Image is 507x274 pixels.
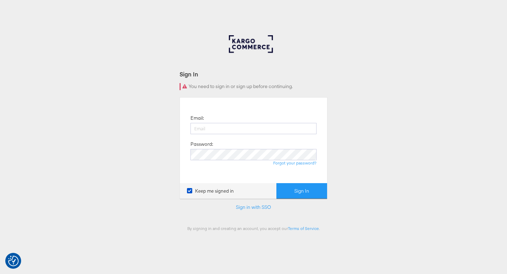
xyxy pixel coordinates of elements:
a: Forgot your password? [273,160,317,166]
div: Sign In [180,70,327,78]
div: By signing in and creating an account, you accept our . [180,226,327,231]
img: Revisit consent button [8,256,19,266]
button: Sign In [276,183,327,199]
label: Keep me signed in [187,188,234,194]
label: Email: [190,115,204,122]
a: Sign in with SSO [236,204,271,210]
input: Email [190,123,317,134]
label: Password: [190,141,213,148]
a: Terms of Service [288,226,319,231]
button: Consent Preferences [8,256,19,266]
div: You need to sign in or sign up before continuing. [180,83,327,90]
